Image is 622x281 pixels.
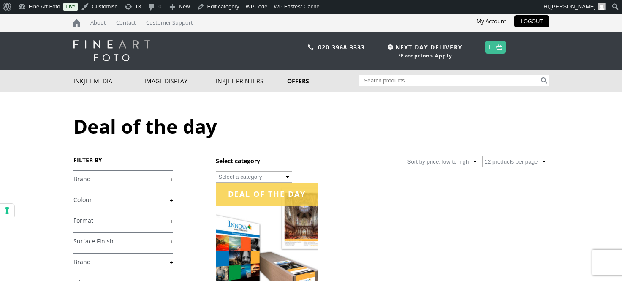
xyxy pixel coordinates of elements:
[73,70,145,92] a: Inkjet Media
[550,3,595,10] span: [PERSON_NAME]
[287,70,359,92] a: Offers
[63,3,78,11] a: Live
[405,156,480,167] select: Shop order
[144,70,216,92] a: Image Display
[73,196,173,204] a: +
[216,183,318,206] div: Deal of the day
[73,191,173,208] h4: Colour
[73,113,549,139] h1: Deal of the day
[318,43,365,51] a: 020 3968 3333
[216,70,287,92] a: Inkjet Printers
[73,170,173,187] h4: Brand
[496,44,502,50] img: basket.svg
[142,14,197,32] a: Customer Support
[73,212,173,229] h4: Format
[86,14,110,32] a: About
[73,258,173,266] a: +
[73,237,173,246] a: +
[386,42,462,52] span: NEXT DAY DELIVERY
[401,52,452,59] a: Exceptions Apply
[112,14,140,32] a: Contact
[388,44,393,50] img: time.svg
[73,156,173,164] h3: FILTER BY
[73,253,173,270] h4: Brand
[470,15,513,27] a: My Account
[73,232,173,249] h4: Surface Finish
[73,40,150,61] img: logo-white.svg
[308,44,314,50] img: phone.svg
[73,175,173,183] a: +
[539,75,549,86] button: Search
[359,75,539,86] input: Search products…
[216,157,260,165] h3: Select category
[488,41,492,53] a: 1
[73,217,173,225] a: +
[514,15,549,27] a: LOGOUT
